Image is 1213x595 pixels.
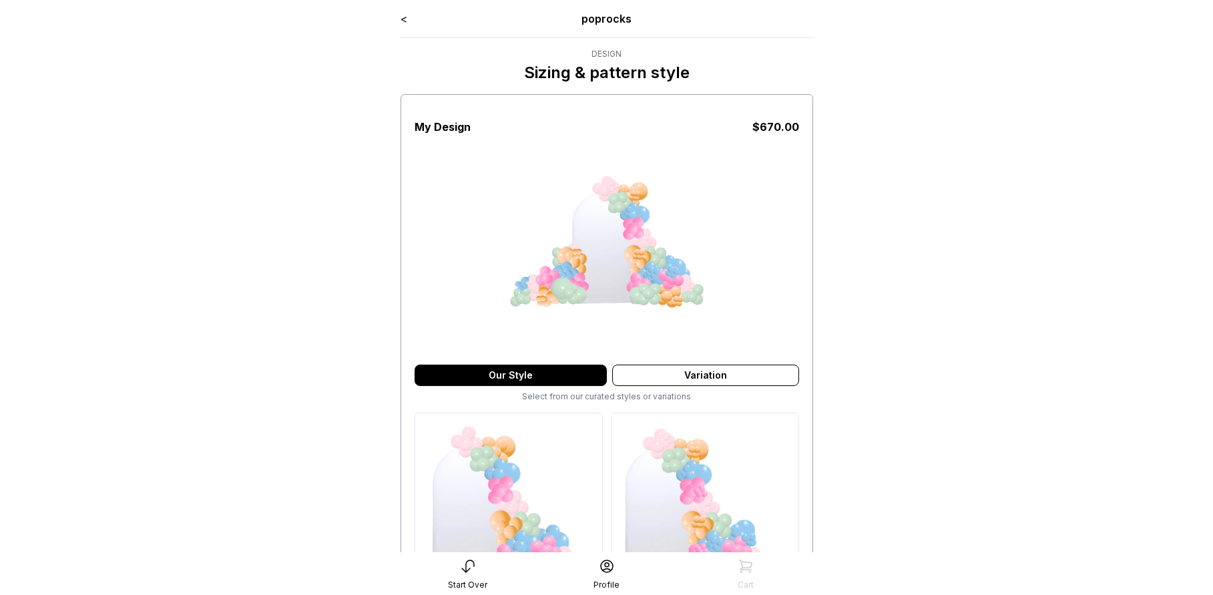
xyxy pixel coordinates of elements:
div: Variation [612,365,799,386]
div: poprocks [483,11,730,27]
div: Our Style [415,365,607,386]
div: $ 670.00 [752,119,799,135]
img: Luxe [500,135,714,349]
a: < [401,12,407,25]
p: Sizing & pattern style [524,62,690,83]
div: Start Over [448,580,487,590]
div: Cart [738,580,754,590]
div: Design [524,49,690,59]
div: Select from our curated styles or variations [415,391,799,402]
div: Profile [593,580,620,590]
h3: My Design [415,119,471,135]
